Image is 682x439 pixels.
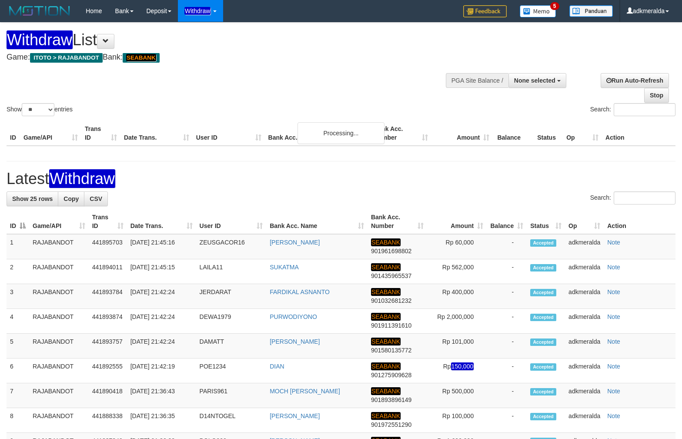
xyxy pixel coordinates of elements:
[120,121,193,146] th: Date Trans.
[7,4,73,17] img: MOTION_logo.png
[81,121,120,146] th: Trans ID
[12,195,53,202] span: Show 25 rows
[7,30,73,49] em: Withdraw
[193,121,265,146] th: User ID
[607,388,620,395] a: Note
[530,363,556,371] span: Accepted
[371,248,411,255] span: Copy 901961698802 to clipboard
[590,103,675,116] label: Search:
[614,191,675,204] input: Search:
[463,5,507,17] img: Feedback.jpg
[534,121,563,146] th: Status
[487,408,527,433] td: -
[604,209,675,234] th: Action
[49,169,115,188] em: Withdraw
[550,2,559,10] span: 5
[565,334,604,359] td: adkmeralda
[565,234,604,259] td: adkmeralda
[29,209,89,234] th: Game/API: activate to sort column ascending
[29,359,89,383] td: RAJABANDOT
[30,53,103,63] span: ITOTO > RAJABANDOT
[89,209,127,234] th: Trans ID: activate to sort column ascending
[196,359,267,383] td: POE1234
[7,309,29,334] td: 4
[89,408,127,433] td: 441888338
[371,362,401,370] em: SEABANK
[514,77,555,84] span: None selected
[427,209,487,234] th: Amount: activate to sort column ascending
[22,103,54,116] select: Showentries
[7,103,73,116] label: Show entries
[487,359,527,383] td: -
[569,5,613,17] img: panduan.png
[371,288,401,296] em: SEABANK
[29,408,89,433] td: RAJABANDOT
[64,195,79,202] span: Copy
[530,314,556,321] span: Accepted
[446,73,508,88] div: PGA Site Balance /
[565,209,604,234] th: Op: activate to sort column ascending
[29,259,89,284] td: RAJABANDOT
[530,388,556,395] span: Accepted
[427,259,487,284] td: Rp 562,000
[89,234,127,259] td: 441895703
[530,338,556,346] span: Accepted
[590,191,675,204] label: Search:
[196,284,267,309] td: JERDARAT
[29,309,89,334] td: RAJABANDOT
[371,387,401,395] em: SEABANK
[89,259,127,284] td: 441894011
[487,259,527,284] td: -
[127,359,196,383] td: [DATE] 21:42:19
[487,209,527,234] th: Balance: activate to sort column ascending
[371,412,401,420] em: SEABANK
[184,7,211,15] em: Withdraw
[565,259,604,284] td: adkmeralda
[368,209,427,234] th: Bank Acc. Number: activate to sort column ascending
[58,191,84,206] a: Copy
[89,309,127,334] td: 441893874
[127,383,196,408] td: [DATE] 21:36:43
[127,259,196,284] td: [DATE] 21:45:15
[607,338,620,345] a: Note
[29,334,89,359] td: RAJABANDOT
[565,359,604,383] td: adkmeralda
[371,396,411,403] span: Copy 901893896149 to clipboard
[7,31,446,49] h1: List
[265,121,371,146] th: Bank Acc. Name
[371,421,411,428] span: Copy 901972551290 to clipboard
[298,122,384,144] div: Processing...
[196,383,267,408] td: PARIS961
[270,288,330,295] a: FARDIKAL ASNANTO
[427,334,487,359] td: Rp 101,000
[431,121,493,146] th: Amount
[371,238,401,246] em: SEABANK
[493,121,534,146] th: Balance
[371,322,411,329] span: Copy 901911391610 to clipboard
[270,338,320,345] a: [PERSON_NAME]
[371,272,411,279] span: Copy 901435965537 to clipboard
[29,284,89,309] td: RAJABANDOT
[89,334,127,359] td: 441893757
[370,121,431,146] th: Bank Acc. Number
[7,53,446,62] h4: Game: Bank:
[508,73,566,88] button: None selected
[7,359,29,383] td: 6
[266,209,368,234] th: Bank Acc. Name: activate to sort column ascending
[487,284,527,309] td: -
[565,383,604,408] td: adkmeralda
[487,334,527,359] td: -
[89,359,127,383] td: 441892555
[196,209,267,234] th: User ID: activate to sort column ascending
[29,234,89,259] td: RAJABANDOT
[530,289,556,296] span: Accepted
[270,313,317,320] a: PURWODIYONO
[427,309,487,334] td: Rp 2,000,000
[371,347,411,354] span: Copy 901580135772 to clipboard
[427,383,487,408] td: Rp 500,000
[427,359,487,383] td: Rp
[607,412,620,419] a: Note
[530,264,556,271] span: Accepted
[563,121,602,146] th: Op
[607,264,620,271] a: Note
